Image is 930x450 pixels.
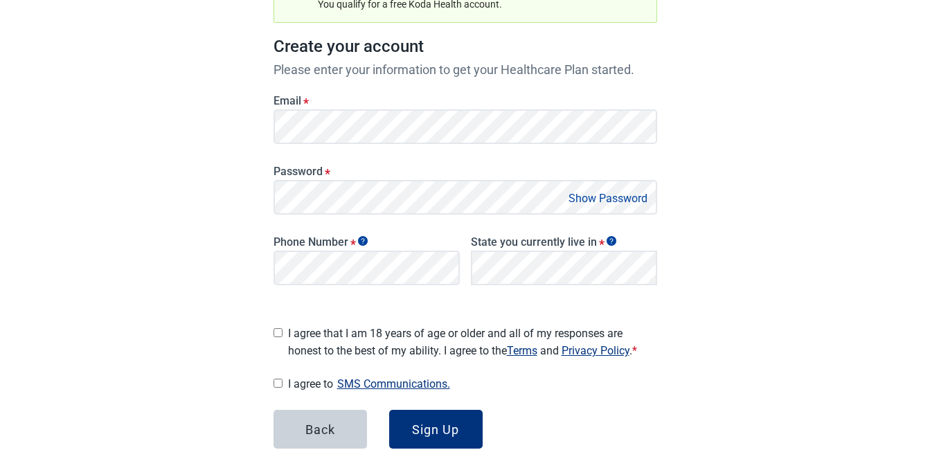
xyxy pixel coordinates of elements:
span: I agree that I am 18 years of age or older and all of my responses are honest to the best of my a... [288,325,657,359]
div: Back [305,422,335,436]
span: Show tooltip [607,236,616,246]
a: Read our Terms of Service [507,344,537,357]
button: Show SMS communications details [333,375,454,393]
button: Show Password [564,189,652,208]
label: Email [274,94,657,107]
label: Phone Number [274,235,460,249]
span: I agree to [288,375,657,393]
div: Sign Up [412,422,459,436]
label: Password [274,165,657,178]
p: Please enter your information to get your Healthcare Plan started. [274,60,657,79]
a: Read our Privacy Policy [562,344,629,357]
span: Show tooltip [358,236,368,246]
button: Sign Up [389,410,483,449]
h1: Create your account [274,34,657,60]
label: State you currently live in [471,235,657,249]
button: Back [274,410,367,449]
